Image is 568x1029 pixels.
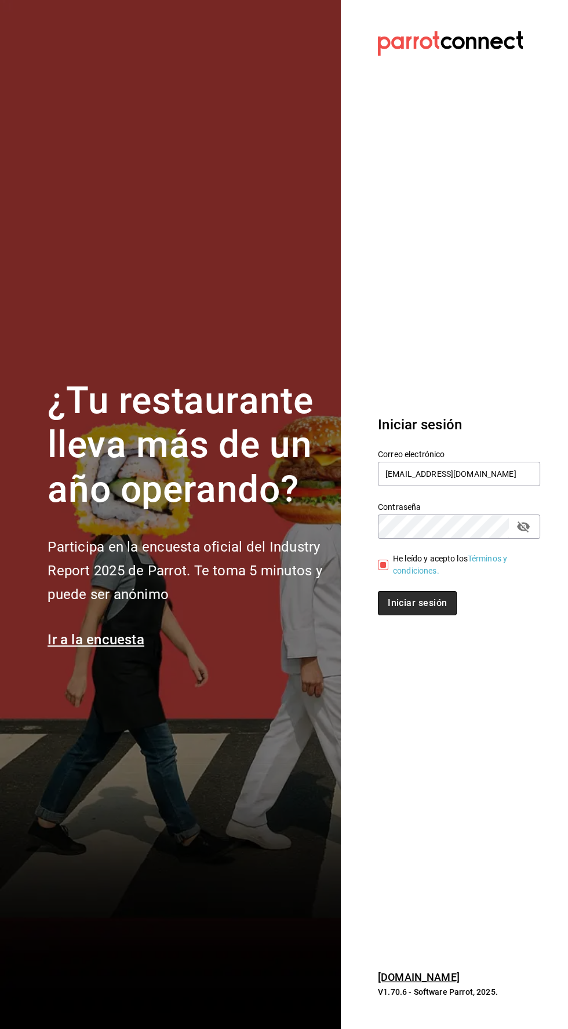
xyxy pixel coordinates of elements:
[378,987,498,997] font: V1.70.6 - Software Parrot, 2025.
[378,417,462,433] font: Iniciar sesión
[378,462,540,486] input: Ingresa tu correo electrónico
[48,539,322,603] font: Participa en la encuesta oficial del Industry Report 2025 de Parrot. Te toma 5 minutos y puede se...
[378,591,457,615] button: Iniciar sesión
[378,449,445,458] font: Correo electrónico
[48,379,313,512] font: ¿Tu restaurante lleva más de un año operando?
[48,632,144,648] a: Ir a la encuesta
[388,597,447,608] font: Iniciar sesión
[378,502,421,511] font: Contraseña
[378,971,460,983] a: [DOMAIN_NAME]
[514,517,533,537] button: campo de contraseña
[393,554,507,575] a: Términos y condiciones.
[393,554,468,563] font: He leído y acepto los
